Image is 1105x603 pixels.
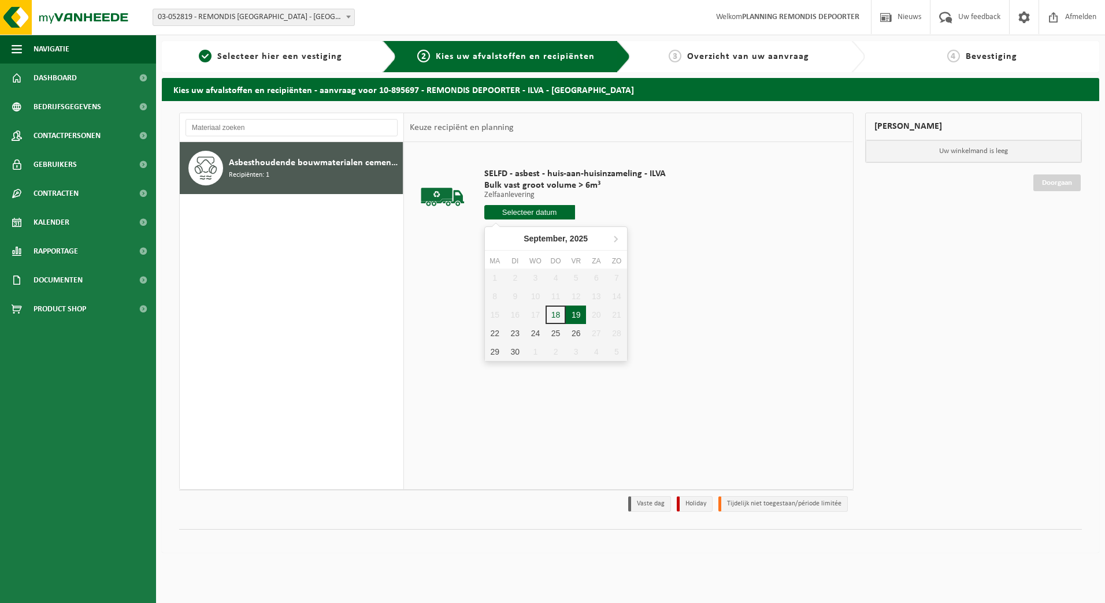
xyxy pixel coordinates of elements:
span: SELFD - asbest - huis-aan-huisinzameling - ILVA [484,168,666,180]
input: Materiaal zoeken [186,119,398,136]
button: Asbesthoudende bouwmaterialen cementgebonden (hechtgebonden) Recipiënten: 1 [180,142,403,194]
span: Kies uw afvalstoffen en recipiënten [436,52,595,61]
div: do [546,255,566,267]
span: Recipiënten: 1 [229,170,269,181]
span: Kalender [34,208,69,237]
div: 30 [505,343,525,361]
span: 3 [669,50,681,62]
span: 2 [417,50,430,62]
div: Keuze recipiënt en planning [404,113,520,142]
span: Documenten [34,266,83,295]
h2: Kies uw afvalstoffen en recipiënten - aanvraag voor 10-895697 - REMONDIS DEPOORTER - ILVA - [GEOG... [162,78,1099,100]
span: 1 [199,50,212,62]
span: Contactpersonen [34,121,101,150]
li: Vaste dag [628,496,671,512]
li: Holiday [677,496,713,512]
span: Selecteer hier een vestiging [217,52,342,61]
span: Bulk vast groot volume > 6m³ [484,180,666,191]
span: Bedrijfsgegevens [34,92,101,121]
span: Gebruikers [34,150,77,179]
i: 2025 [570,234,588,243]
span: Rapportage [34,237,78,266]
span: Product Shop [34,295,86,323]
div: zo [606,255,626,267]
div: 18 [546,306,566,324]
span: Dashboard [34,64,77,92]
div: ma [485,255,505,267]
span: Overzicht van uw aanvraag [687,52,809,61]
div: 26 [566,324,586,343]
li: Tijdelijk niet toegestaan/période limitée [718,496,848,512]
span: Asbesthoudende bouwmaterialen cementgebonden (hechtgebonden) [229,156,400,170]
div: 2 [546,343,566,361]
div: 19 [566,306,586,324]
p: Uw winkelmand is leeg [866,140,1082,162]
span: Bevestiging [966,52,1017,61]
p: Zelfaanlevering [484,191,666,199]
div: vr [566,255,586,267]
div: di [505,255,525,267]
div: 22 [485,324,505,343]
div: 24 [525,324,546,343]
div: 29 [485,343,505,361]
div: 3 [566,343,586,361]
div: September, [519,229,592,248]
div: [PERSON_NAME] [865,113,1082,140]
input: Selecteer datum [484,205,575,219]
div: wo [525,255,546,267]
span: 03-052819 - REMONDIS WEST-VLAANDEREN - OOSTENDE [153,9,354,25]
div: 23 [505,324,525,343]
div: 25 [546,324,566,343]
span: Contracten [34,179,79,208]
span: Navigatie [34,35,69,64]
span: 03-052819 - REMONDIS WEST-VLAANDEREN - OOSTENDE [153,9,355,26]
strong: PLANNING REMONDIS DEPOORTER [742,13,859,21]
div: za [586,255,606,267]
a: 1Selecteer hier een vestiging [168,50,373,64]
span: 4 [947,50,960,62]
div: 1 [525,343,546,361]
a: Doorgaan [1033,174,1081,191]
